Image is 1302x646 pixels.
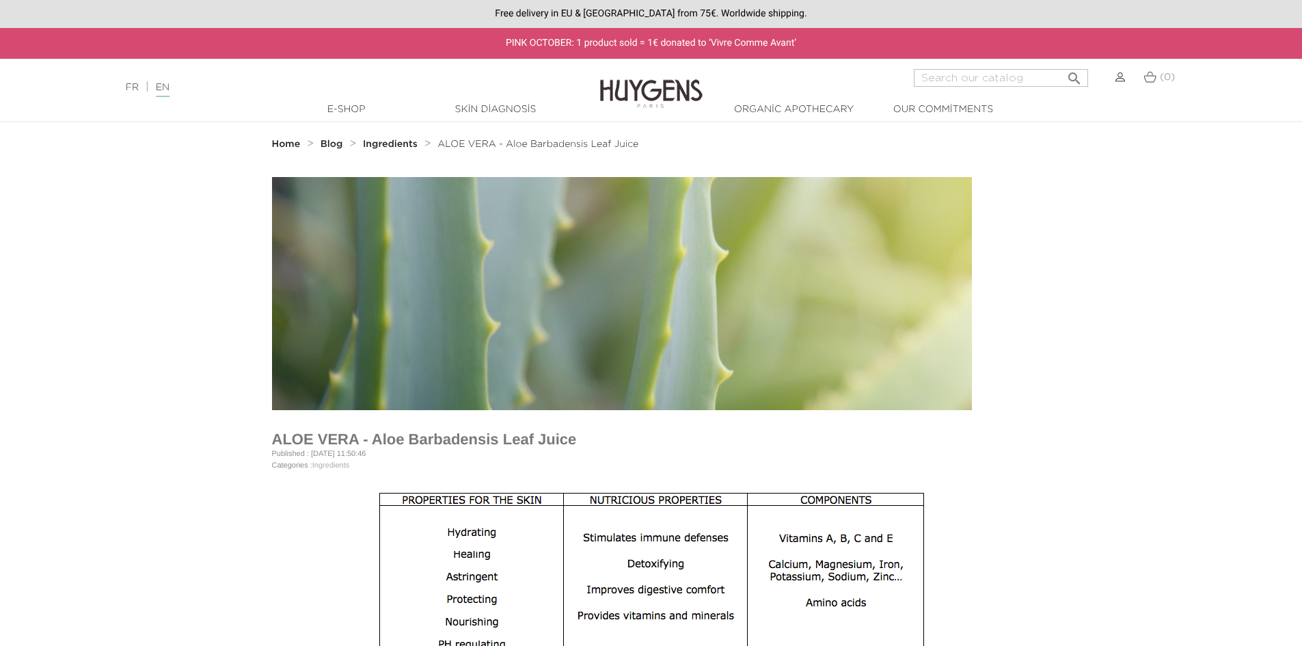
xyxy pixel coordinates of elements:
a: Ingredients [363,139,421,150]
a: E-Shop [278,103,415,117]
i:  [1066,66,1083,83]
img: Huygens [600,57,703,110]
h1: ALOE VERA - Aloe Barbadensis Leaf Juice [272,431,1031,448]
img: ALOE VERA - Aloe Barbadensis Leaf Juice [272,177,972,410]
a: EN [156,83,169,97]
p: Published : [DATE] 11:50:46 Categories : [272,448,1031,471]
strong: Ingredients [363,139,418,149]
a: Organic Apothecary [726,103,863,117]
a: FR [126,83,139,92]
a: Skin Diagnosis [427,103,564,117]
input: Search [914,69,1088,87]
span: ALOE VERA - Aloe Barbadensis Leaf Juice [437,139,638,149]
strong: Home [272,139,301,149]
span: (0) [1160,72,1175,82]
a: Home [272,139,303,150]
a: ALOE VERA - Aloe Barbadensis Leaf Juice [437,139,638,150]
strong: Blog [321,139,343,149]
div: | [119,79,532,96]
button:  [1062,65,1087,83]
a: Ingredients [312,461,349,470]
a: Our commitments [875,103,1012,117]
a: Blog [321,139,347,150]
